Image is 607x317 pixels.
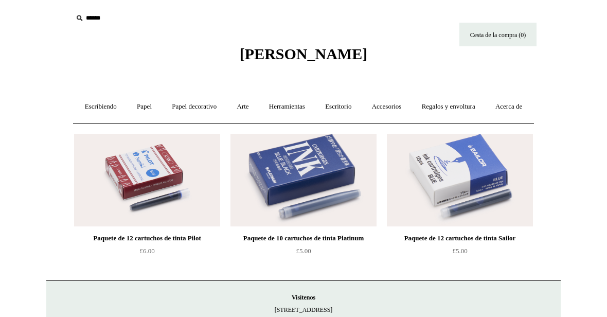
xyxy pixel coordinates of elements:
[74,134,220,226] img: Paquete de 12 cartuchos de tinta Pilot
[459,23,537,46] a: Cesta de la compra (0)
[228,93,258,120] a: Arte
[163,93,226,120] a: Papel decorativo
[128,93,161,120] a: Papel
[292,294,315,301] font: Visítenos
[316,93,361,120] a: Escritorio
[230,232,377,274] a: Paquete de 10 cartuchos de tinta Platinum £5.00
[363,93,411,120] a: Accesorios
[413,93,485,120] a: Regalos y envoltura
[137,102,152,110] font: Papel
[237,102,249,110] font: Arte
[93,234,201,242] font: Paquete de 12 cartuchos de tinta Pilot
[243,234,364,242] font: Paquete de 10 cartuchos de tinta Platinum
[495,102,522,110] font: Acerca de
[486,93,531,120] a: Acerca de
[172,102,217,110] font: Papel decorativo
[275,306,333,313] font: [STREET_ADDRESS]
[139,247,154,255] font: £6.00
[422,102,475,110] font: Regalos y envoltura
[230,134,377,226] img: Paquete de 10 cartuchos de tinta Platinum
[470,31,526,39] font: Cesta de la compra (0)
[404,234,516,242] font: Paquete de 12 cartuchos de tinta Sailor
[260,93,314,120] a: Herramientas
[74,232,220,274] a: Paquete de 12 cartuchos de tinta Pilot £6.00
[240,54,367,61] a: [PERSON_NAME]
[325,102,351,110] font: Escritorio
[269,102,305,110] font: Herramientas
[230,134,377,226] a: Paquete de 10 cartuchos de tinta Platinum Paquete de 10 cartuchos de tinta Platinum
[387,232,533,274] a: Paquete de 12 cartuchos de tinta Sailor £5.00
[74,134,220,226] a: Paquete de 12 cartuchos de tinta Pilot Paquete de 12 cartuchos de tinta Pilot
[85,102,117,110] font: Escribiendo
[76,93,126,120] a: Escribiendo
[296,247,311,255] font: £5.00
[387,134,533,226] img: Paquete de 12 cartuchos de tinta Sailor
[240,45,367,62] font: [PERSON_NAME]
[452,247,467,255] font: £5.00
[387,134,533,226] a: Paquete de 12 cartuchos de tinta Sailor Paquete de 12 cartuchos de tinta Sailor
[372,102,402,110] font: Accesorios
